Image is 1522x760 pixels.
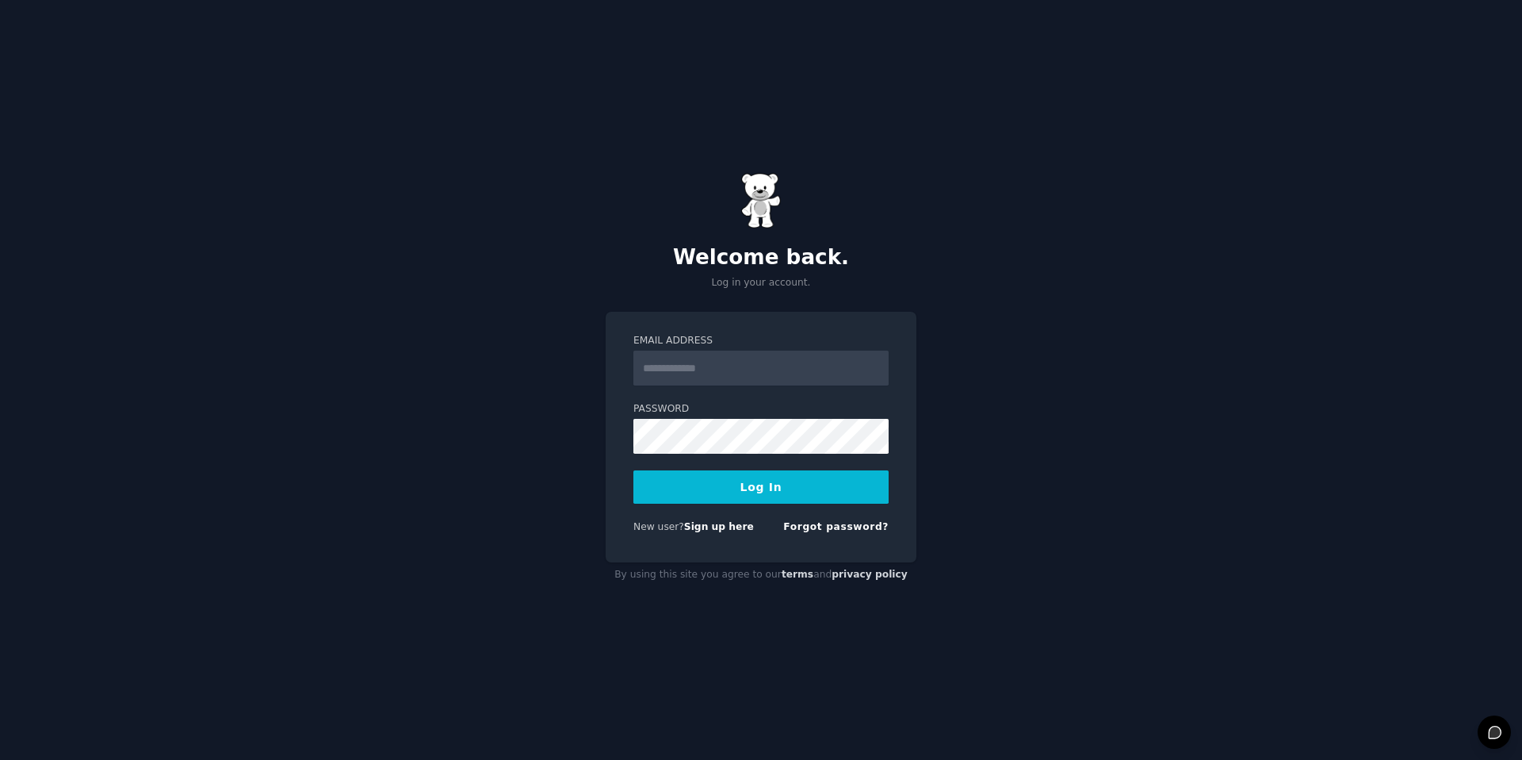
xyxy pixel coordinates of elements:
a: terms [782,569,813,580]
h2: Welcome back. [606,245,916,271]
a: privacy policy [832,569,908,580]
div: By using this site you agree to our and [606,562,916,588]
a: Sign up here [684,521,754,532]
button: Log In [633,470,889,504]
label: Password [633,402,889,416]
a: Forgot password? [783,521,889,532]
img: Gummy Bear [741,173,781,228]
label: Email Address [633,334,889,348]
p: Log in your account. [606,276,916,290]
span: New user? [633,521,684,532]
